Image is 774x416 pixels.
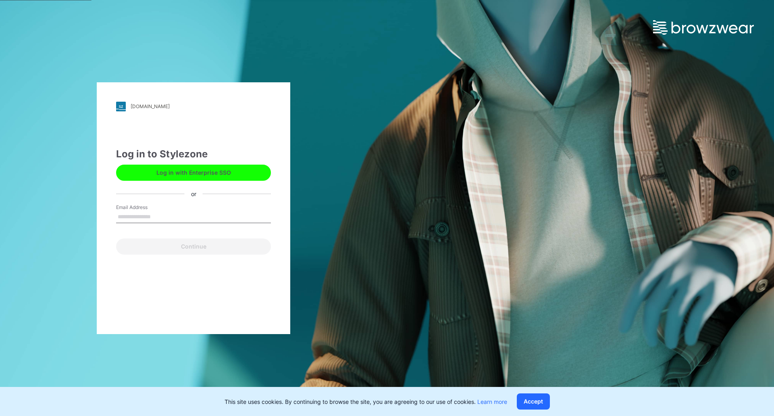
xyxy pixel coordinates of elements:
img: browzwear-logo.e42bd6dac1945053ebaf764b6aa21510.svg [653,20,754,35]
div: Log in to Stylezone [116,147,271,161]
a: Learn more [477,398,507,405]
div: or [185,190,203,198]
div: [DOMAIN_NAME] [131,103,170,109]
label: Email Address [116,204,173,211]
img: stylezone-logo.562084cfcfab977791bfbf7441f1a819.svg [116,102,126,111]
button: Log in with Enterprise SSO [116,165,271,181]
button: Accept [517,393,550,410]
a: [DOMAIN_NAME] [116,102,271,111]
p: This site uses cookies. By continuing to browse the site, you are agreeing to our use of cookies. [225,397,507,406]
